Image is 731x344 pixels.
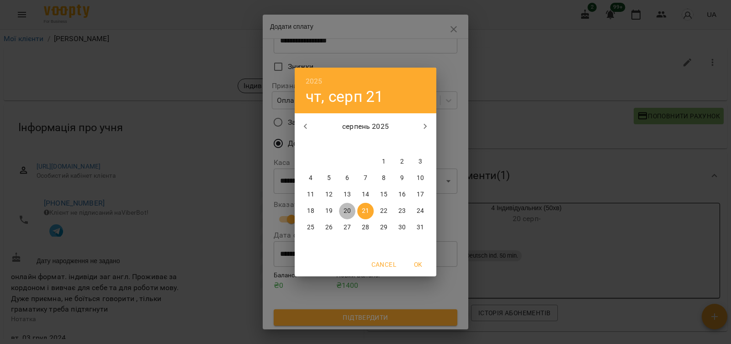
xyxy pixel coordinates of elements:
button: 6 [339,170,355,186]
button: OK [403,256,433,273]
button: 18 [302,203,319,219]
span: нд [412,140,429,149]
button: 16 [394,186,410,203]
p: 21 [362,206,369,216]
p: 28 [362,223,369,232]
button: 24 [412,203,429,219]
p: 9 [400,174,404,183]
button: 10 [412,170,429,186]
p: 22 [380,206,387,216]
button: 4 [302,170,319,186]
button: 25 [302,219,319,236]
button: 9 [394,170,410,186]
button: 2025 [306,75,323,88]
span: вт [321,140,337,149]
button: 29 [376,219,392,236]
span: пн [302,140,319,149]
p: 18 [307,206,314,216]
p: 30 [398,223,406,232]
span: чт [357,140,374,149]
p: 27 [344,223,351,232]
button: 22 [376,203,392,219]
button: 19 [321,203,337,219]
p: 2 [400,157,404,166]
p: 3 [418,157,422,166]
p: 1 [382,157,386,166]
button: 12 [321,186,337,203]
p: 23 [398,206,406,216]
button: 27 [339,219,355,236]
p: 13 [344,190,351,199]
p: 6 [345,174,349,183]
span: ср [339,140,355,149]
span: Cancel [371,259,396,270]
button: 20 [339,203,355,219]
p: 15 [380,190,387,199]
p: 29 [380,223,387,232]
button: Cancel [368,256,400,273]
span: пт [376,140,392,149]
p: 8 [382,174,386,183]
button: чт, серп 21 [306,87,384,106]
p: 4 [309,174,313,183]
button: 7 [357,170,374,186]
button: 26 [321,219,337,236]
p: 31 [417,223,424,232]
p: 19 [325,206,333,216]
p: 20 [344,206,351,216]
button: 31 [412,219,429,236]
p: 17 [417,190,424,199]
p: 12 [325,190,333,199]
button: 28 [357,219,374,236]
button: 21 [357,203,374,219]
button: 17 [412,186,429,203]
button: 13 [339,186,355,203]
p: 25 [307,223,314,232]
p: 26 [325,223,333,232]
button: 3 [412,153,429,170]
p: 5 [327,174,331,183]
span: OK [407,259,429,270]
button: 2 [394,153,410,170]
button: 23 [394,203,410,219]
p: 7 [364,174,367,183]
button: 5 [321,170,337,186]
p: 24 [417,206,424,216]
button: 30 [394,219,410,236]
button: 14 [357,186,374,203]
p: 16 [398,190,406,199]
p: 11 [307,190,314,199]
button: 1 [376,153,392,170]
p: 10 [417,174,424,183]
button: 11 [302,186,319,203]
button: 8 [376,170,392,186]
p: 14 [362,190,369,199]
span: сб [394,140,410,149]
p: серпень 2025 [317,121,415,132]
button: 15 [376,186,392,203]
